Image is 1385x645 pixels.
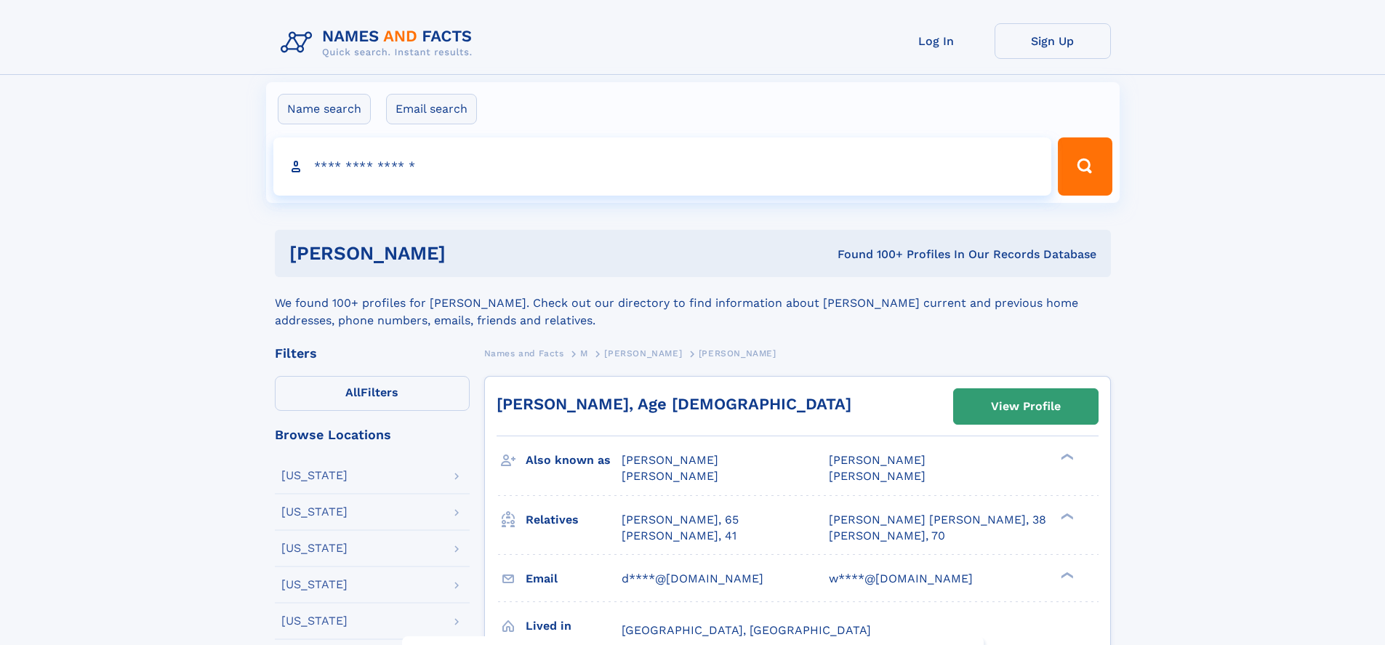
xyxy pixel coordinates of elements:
div: [US_STATE] [281,470,348,481]
a: [PERSON_NAME], Age [DEMOGRAPHIC_DATA] [497,395,851,413]
div: [US_STATE] [281,542,348,554]
span: All [345,385,361,399]
a: View Profile [954,389,1098,424]
span: [PERSON_NAME] [699,348,776,358]
span: [PERSON_NAME] [622,453,718,467]
button: Search Button [1058,137,1112,196]
span: M [580,348,588,358]
h3: Relatives [526,508,622,532]
div: ❯ [1057,452,1075,462]
a: M [580,344,588,362]
a: [PERSON_NAME], 65 [622,512,739,528]
a: [PERSON_NAME] [PERSON_NAME], 38 [829,512,1046,528]
div: [US_STATE] [281,506,348,518]
a: [PERSON_NAME], 70 [829,528,945,544]
div: ❯ [1057,511,1075,521]
div: View Profile [991,390,1061,423]
a: [PERSON_NAME] [604,344,682,362]
h3: Email [526,566,622,591]
span: [PERSON_NAME] [829,469,926,483]
div: [US_STATE] [281,579,348,590]
span: [PERSON_NAME] [604,348,682,358]
label: Filters [275,376,470,411]
div: Browse Locations [275,428,470,441]
span: [PERSON_NAME] [829,453,926,467]
input: search input [273,137,1052,196]
label: Name search [278,94,371,124]
div: ❯ [1057,570,1075,580]
a: [PERSON_NAME], 41 [622,528,736,544]
div: [US_STATE] [281,615,348,627]
div: Filters [275,347,470,360]
h3: Lived in [526,614,622,638]
a: Log In [878,23,995,59]
span: [PERSON_NAME] [622,469,718,483]
label: Email search [386,94,477,124]
a: Names and Facts [484,344,564,362]
h1: [PERSON_NAME] [289,244,642,263]
div: We found 100+ profiles for [PERSON_NAME]. Check out our directory to find information about [PERS... [275,277,1111,329]
img: Logo Names and Facts [275,23,484,63]
h3: Also known as [526,448,622,473]
a: Sign Up [995,23,1111,59]
div: Found 100+ Profiles In Our Records Database [641,247,1096,263]
span: [GEOGRAPHIC_DATA], [GEOGRAPHIC_DATA] [622,623,871,637]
